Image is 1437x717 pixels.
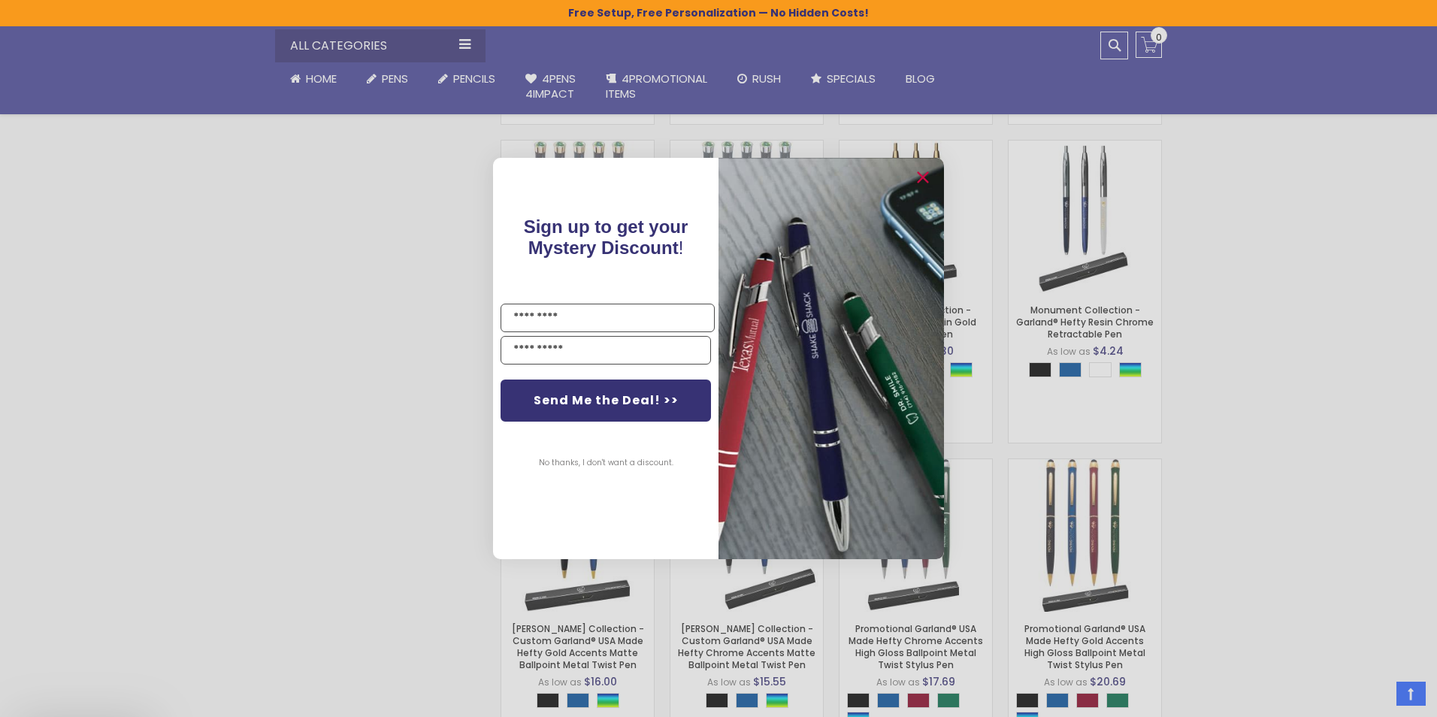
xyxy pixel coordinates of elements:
[501,380,711,422] button: Send Me the Deal! >>
[911,165,935,189] button: Close dialog
[524,216,688,258] span: Sign up to get your Mystery Discount
[531,444,681,482] button: No thanks, I don't want a discount.
[524,216,688,258] span: !
[718,158,944,558] img: pop-up-image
